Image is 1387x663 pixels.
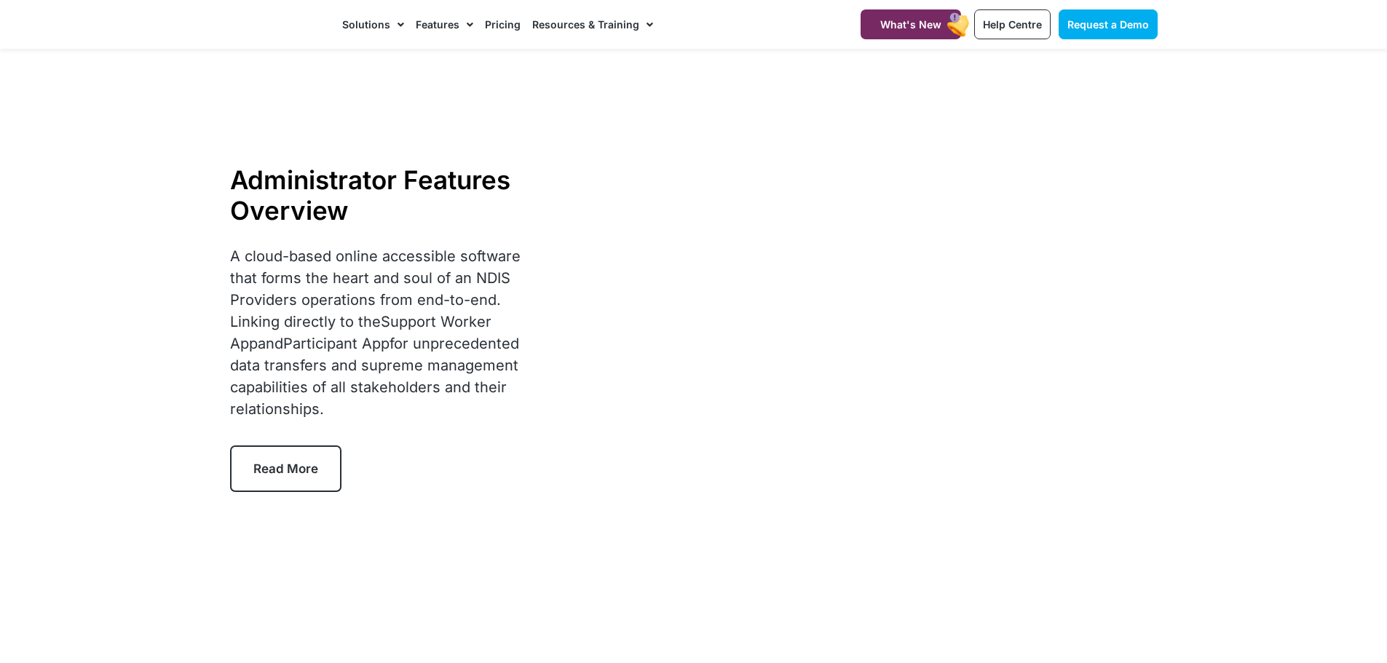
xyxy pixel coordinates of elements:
span: What's New [880,18,941,31]
span: Read More [253,461,318,476]
span: Help Centre [983,18,1042,31]
a: Participant App [283,335,390,352]
h1: Administrator Features Overview [230,164,545,226]
img: CareMaster Logo [230,14,328,36]
a: Help Centre [974,9,1051,39]
a: Request a Demo [1059,9,1158,39]
a: What's New [861,9,961,39]
span: Request a Demo [1067,18,1149,31]
span: A cloud-based online accessible software that forms the heart and soul of an NDIS Providers opera... [230,247,521,418]
a: Read More [230,445,341,492]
